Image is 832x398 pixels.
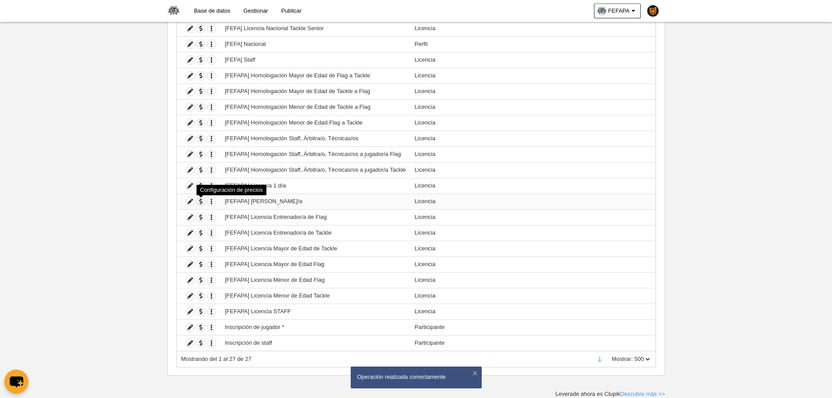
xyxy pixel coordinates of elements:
[471,369,480,377] button: ×
[221,52,411,68] td: [FEFA] Staff
[597,356,603,362] a: 1
[410,256,655,272] td: Licencia
[221,225,411,241] td: [FEFAPA] Licencia Entrenador/a de Tackle
[410,319,655,335] td: Participante
[221,178,411,194] td: [FEFAPA] Licencia 1 día
[4,370,28,394] button: chat-button
[594,3,641,18] a: FEFAPA
[608,7,630,15] span: FEFAPA
[221,304,411,319] td: [FEFAPA] Licencia STAFF
[181,356,252,362] span: Mostrando del 1 al 27 de 27
[221,131,411,146] td: [FEFAPA] Homologación Staff, Árbitra/o, Técnicas/os
[620,391,665,397] a: Descubre más >>
[597,7,606,15] img: OaThJ7yPnDSw.30x30.jpg
[410,225,655,241] td: Licencia
[556,390,665,398] div: Leverade ahora es Clupik
[221,194,411,209] td: [FEFAPA] [PERSON_NAME]/a
[410,115,655,131] td: Licencia
[221,99,411,115] td: [FEFAPA] Homologación Menor de Edad de Tackle a Flag
[410,209,655,225] td: Licencia
[410,241,655,256] td: Licencia
[221,288,411,304] td: [FEFAPA] Licencia Menor de Edad Tackle
[221,335,411,351] td: Inscripción de staff
[410,304,655,319] td: Licencia
[221,83,411,99] td: [FEFAPA] Homologación Mayor de Edad de Tackle a Flag
[410,162,655,178] td: Licencia
[410,178,655,194] td: Licencia
[410,131,655,146] td: Licencia
[410,99,655,115] td: Licencia
[410,335,655,351] td: Participante
[410,83,655,99] td: Licencia
[221,68,411,83] td: [FEFAPA] Homologación Mayor de Edad de Flag a Tackle
[221,209,411,225] td: [FEFAPA] Licencia Entrenador/a de Flag
[410,52,655,68] td: Licencia
[221,36,411,52] td: [FEFA] Nacional
[410,288,655,304] td: Licencia
[221,146,411,162] td: [FEFAPA] Homologación Staff, Árbitra/o, Técnicas/os a jugador/a Flag
[221,241,411,256] td: [FEFAPA] Licencia Mayor de Edad de Tackle
[410,194,655,209] td: Licencia
[410,36,655,52] td: Perfil
[221,21,411,36] td: [FEFA] Licencia Nacional Tackle Senior
[221,256,411,272] td: [FEFAPA] Licencia Mayor de Edad Flag
[410,146,655,162] td: Licencia
[357,373,475,381] div: Operación realizada correctamente
[221,319,411,335] td: Inscripción de jugador *
[410,21,655,36] td: Licencia
[410,68,655,83] td: Licencia
[221,162,411,178] td: [FEFAPA] Homologación Staff, Árbitra/o, Técnicas/os a jugador/a Tackle
[221,272,411,288] td: [FEFAPA] Licencia Menor de Edad Flag
[603,355,633,363] label: Mostrar:
[221,115,411,131] td: [FEFAPA] Homologación Menor de Edad Flag a Tackle
[167,5,180,16] img: FEFAPA
[410,272,655,288] td: Licencia
[647,5,659,17] img: PaK018JKw3ps.30x30.jpg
